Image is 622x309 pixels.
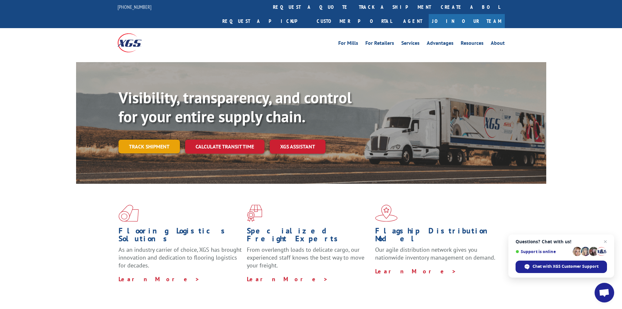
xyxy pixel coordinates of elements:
a: For Mills [338,41,358,48]
span: As an industry carrier of choice, XGS has brought innovation and dedication to flooring logistics... [119,246,242,269]
a: Advantages [427,41,454,48]
h1: Flagship Distribution Model [375,227,499,246]
a: Customer Portal [312,14,397,28]
a: About [491,41,505,48]
a: Track shipment [119,140,180,153]
a: Learn More > [119,275,200,283]
a: Agent [397,14,429,28]
h1: Specialized Freight Experts [247,227,370,246]
a: [PHONE_NUMBER] [118,4,152,10]
span: Questions? Chat with us! [516,239,607,244]
b: Visibility, transparency, and control for your entire supply chain. [119,87,352,127]
span: Chat with XGS Customer Support [533,264,598,269]
a: For Retailers [365,41,394,48]
a: XGS ASSISTANT [270,140,326,154]
img: xgs-icon-focused-on-flooring-red [247,205,262,222]
a: Resources [461,41,484,48]
a: Learn More > [247,275,328,283]
span: Support is online [516,249,570,254]
div: Open chat [595,283,614,302]
p: From overlength loads to delicate cargo, our experienced staff knows the best way to move your fr... [247,246,370,275]
span: Close chat [601,238,609,246]
h1: Flooring Logistics Solutions [119,227,242,246]
img: xgs-icon-total-supply-chain-intelligence-red [119,205,139,222]
a: Request a pickup [217,14,312,28]
a: Services [401,41,420,48]
a: Join Our Team [429,14,505,28]
a: Calculate transit time [185,140,264,154]
span: Our agile distribution network gives you nationwide inventory management on demand. [375,246,495,261]
a: Learn More > [375,267,456,275]
img: xgs-icon-flagship-distribution-model-red [375,205,398,222]
div: Chat with XGS Customer Support [516,261,607,273]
